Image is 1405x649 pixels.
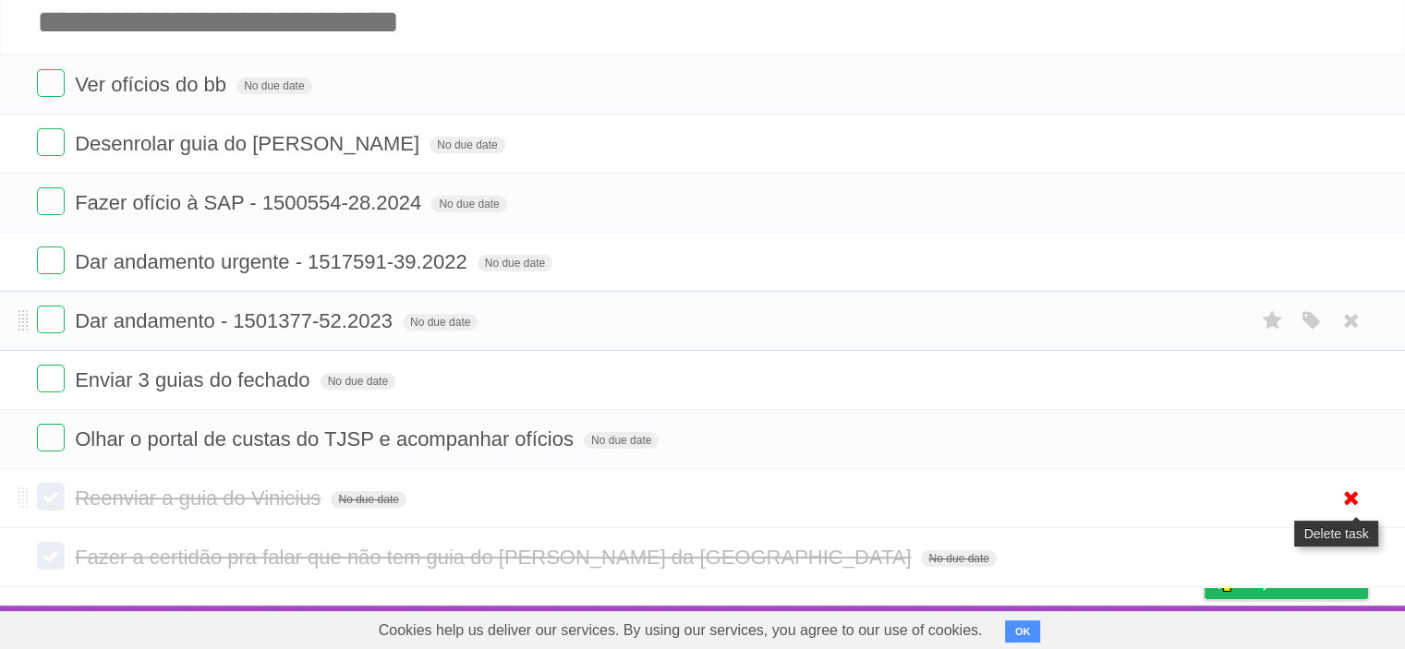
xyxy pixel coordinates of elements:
label: Done [37,424,65,451]
span: No due date [431,196,506,212]
label: Done [37,128,65,156]
a: About [959,610,998,645]
label: Done [37,69,65,97]
span: Dar andamento urgente - 1517591-39.2022 [75,250,471,273]
a: Developers [1020,610,1095,645]
span: No due date [478,255,552,271]
button: OK [1005,620,1041,643]
span: Reenviar a guia do Vinicius [75,487,325,510]
label: Done [37,542,65,570]
label: Star task [1255,306,1290,336]
span: Fazer a certidão pra falar que não tem guia do [PERSON_NAME] da [GEOGRAPHIC_DATA] [75,546,915,569]
span: No due date [321,373,395,390]
a: Terms [1118,610,1158,645]
label: Done [37,246,65,274]
label: Done [37,365,65,392]
span: Dar andamento - 1501377-52.2023 [75,309,397,332]
span: Buy me a coffee [1243,566,1359,598]
label: Done [37,306,65,333]
span: No due date [921,550,996,567]
span: Cookies help us deliver our services. By using our services, you agree to our use of cookies. [360,612,1001,649]
span: No due date [430,137,504,153]
span: No due date [236,78,311,94]
span: No due date [331,491,406,508]
label: Done [37,483,65,511]
a: Privacy [1181,610,1229,645]
span: Olhar o portal de custas do TJSP e acompanhar ofícios [75,427,578,451]
span: Enviar 3 guias do fechado [75,368,314,391]
span: No due date [403,314,478,331]
span: Ver ofícios do bb [75,73,231,96]
label: Done [37,187,65,215]
span: Fazer ofício à SAP - 1500554-28.2024 [75,191,426,214]
span: No due date [584,432,659,449]
a: Suggest a feature [1252,610,1368,645]
span: Desenrolar guia do [PERSON_NAME] [75,132,424,155]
